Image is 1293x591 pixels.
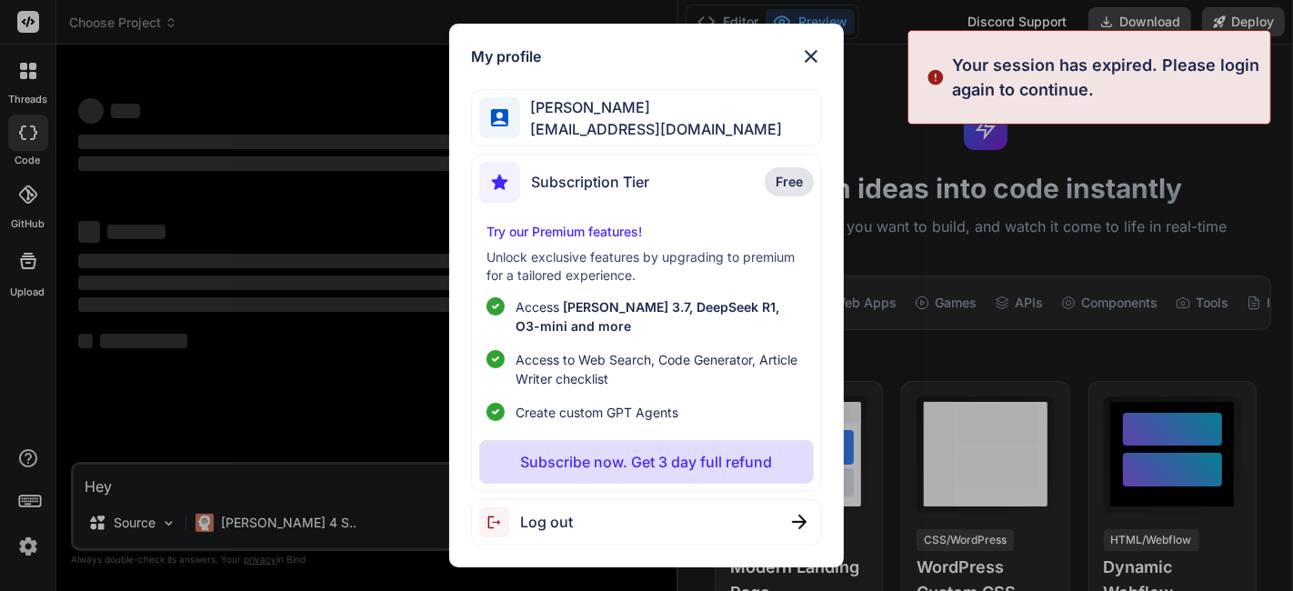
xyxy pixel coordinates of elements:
[486,223,807,241] p: Try our Premium features!
[479,440,815,484] button: Subscribe now. Get 3 day full refund
[792,515,807,529] img: close
[471,45,541,67] h1: My profile
[516,403,678,422] span: Create custom GPT Agents
[952,53,1259,102] p: Your session has expired. Please login again to continue.
[531,171,649,193] span: Subscription Tier
[521,451,773,473] p: Subscribe now. Get 3 day full refund
[491,109,508,126] img: profile
[776,173,803,191] span: Free
[516,350,807,388] span: Access to Web Search, Code Generator, Article Writer checklist
[520,511,573,533] span: Log out
[516,299,779,334] span: [PERSON_NAME] 3.7, DeepSeek R1, O3-mini and more
[800,45,822,67] img: close
[486,297,505,316] img: checklist
[927,53,945,102] img: alert
[520,96,783,118] span: [PERSON_NAME]
[516,297,807,336] p: Access
[479,507,520,537] img: logout
[520,118,783,140] span: [EMAIL_ADDRESS][DOMAIN_NAME]
[486,403,505,421] img: checklist
[486,248,807,285] p: Unlock exclusive features by upgrading to premium for a tailored experience.
[486,350,505,368] img: checklist
[479,162,520,203] img: subscription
